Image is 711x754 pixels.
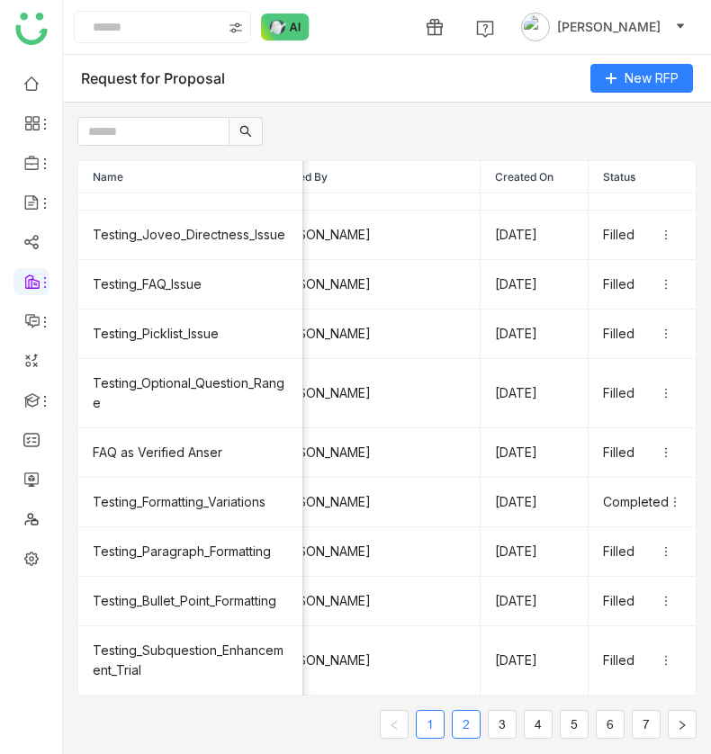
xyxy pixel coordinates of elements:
[603,443,681,462] div: Filled
[481,478,589,527] td: [DATE]
[78,527,303,577] td: Testing_Paragraph_Formatting
[632,710,661,739] li: 7
[557,17,661,37] span: [PERSON_NAME]
[481,428,589,478] td: [DATE]
[603,591,681,611] div: Filled
[380,710,409,739] button: Previous Page
[256,161,481,193] th: Created By
[417,711,444,738] a: 1
[256,260,481,310] td: [PERSON_NAME]
[481,161,589,193] th: Created On
[256,359,481,428] td: [PERSON_NAME]
[453,711,480,738] a: 2
[633,711,660,738] a: 7
[481,211,589,260] td: [DATE]
[596,710,625,739] li: 6
[256,577,481,626] td: [PERSON_NAME]
[481,310,589,359] td: [DATE]
[603,651,681,670] div: Filled
[416,710,445,739] li: 1
[603,542,681,561] div: Filled
[256,478,481,527] td: [PERSON_NAME]
[521,13,550,41] img: avatar
[476,20,494,38] img: help.svg
[625,68,679,88] span: New RFP
[603,383,681,403] div: Filled
[256,428,481,478] td: [PERSON_NAME]
[256,626,481,696] td: [PERSON_NAME]
[256,310,481,359] td: [PERSON_NAME]
[488,710,517,739] li: 3
[78,260,303,310] td: Testing_FAQ_Issue
[524,710,553,739] li: 4
[229,21,243,35] img: search-type.svg
[525,711,552,738] a: 4
[78,478,303,527] td: Testing_Formatting_Variations
[489,711,516,738] a: 3
[481,527,589,577] td: [DATE]
[668,710,697,739] button: Next Page
[78,428,303,478] td: FAQ as Verified Anser
[603,324,681,344] div: Filled
[78,626,303,696] td: Testing_Subquestion_Enhancement_Trial
[481,260,589,310] td: [DATE]
[256,211,481,260] td: [PERSON_NAME]
[481,626,589,696] td: [DATE]
[589,161,697,193] th: Status
[452,710,481,739] li: 2
[78,577,303,626] td: Testing_Bullet_Point_Formatting
[78,161,303,193] th: Name
[148,161,256,193] th: Due Date
[603,225,681,245] div: Filled
[481,359,589,428] td: [DATE]
[78,211,303,260] td: Testing_Joveo_Directness_Issue
[517,13,689,41] button: [PERSON_NAME]
[78,310,303,359] td: Testing_Picklist_Issue
[603,274,681,294] div: Filled
[560,710,589,739] li: 5
[261,13,310,40] img: ask-buddy-normal.svg
[78,359,303,428] td: Testing_Optional_Question_Range
[81,69,225,87] div: Request for Proposal
[590,64,693,93] button: New RFP
[597,711,624,738] a: 6
[15,13,48,45] img: logo
[561,711,588,738] a: 5
[481,577,589,626] td: [DATE]
[256,527,481,577] td: [PERSON_NAME]
[603,492,681,512] div: Completed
